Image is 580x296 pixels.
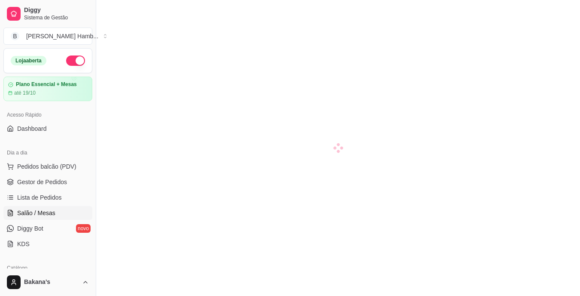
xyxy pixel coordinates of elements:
[14,89,36,96] article: até 19/10
[3,77,92,101] a: Plano Essencial + Mesasaté 19/10
[3,237,92,251] a: KDS
[24,6,89,14] span: Diggy
[17,224,43,233] span: Diggy Bot
[24,14,89,21] span: Sistema de Gestão
[24,278,79,286] span: Bakana’s
[17,162,76,171] span: Pedidos balcão (PDV)
[26,32,98,40] div: [PERSON_NAME] Hamb ...
[17,178,67,186] span: Gestor de Pedidos
[17,209,55,217] span: Salão / Mesas
[3,122,92,136] a: Dashboard
[3,261,92,275] div: Catálogo
[3,146,92,160] div: Dia a dia
[11,56,46,65] div: Loja aberta
[3,206,92,220] a: Salão / Mesas
[16,81,77,88] article: Plano Essencial + Mesas
[3,272,92,293] button: Bakana’s
[11,32,19,40] span: B
[17,124,47,133] span: Dashboard
[17,193,62,202] span: Lista de Pedidos
[3,108,92,122] div: Acesso Rápido
[3,3,92,24] a: DiggySistema de Gestão
[3,175,92,189] a: Gestor de Pedidos
[3,160,92,173] button: Pedidos balcão (PDV)
[17,240,30,248] span: KDS
[3,28,92,45] button: Select a team
[3,191,92,204] a: Lista de Pedidos
[3,222,92,235] a: Diggy Botnovo
[66,55,85,66] button: Alterar Status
